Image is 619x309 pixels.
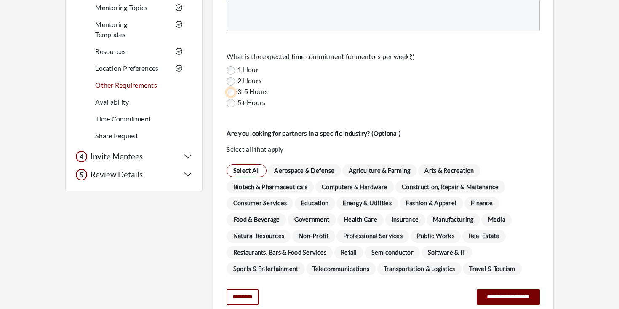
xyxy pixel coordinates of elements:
[481,213,512,226] span: Media
[268,164,341,177] span: Aerospace & Defense
[377,262,462,275] span: Transportation & Logistics
[462,230,506,243] span: Real Estate
[95,20,127,38] a: Mentoring Templates
[235,86,268,97] label: 3-5 Hours
[95,3,147,11] a: Mentoring Topics
[227,262,304,275] span: Sports & Entertainment
[76,151,192,162] button: 4 Invite Mentees
[336,197,398,210] span: Energy & Utilities
[395,180,505,193] span: Construction, Repair & Maitenance
[95,64,158,72] a: Location Preferences
[87,170,143,180] h5: Review Details
[292,230,335,243] span: Non-Profit
[227,145,540,154] p: Select all that apply
[412,52,414,60] abbr: required
[411,230,461,243] span: Public Works
[227,213,286,226] span: Food & Beverage
[87,152,143,161] h5: Invite Mentees
[95,47,126,55] a: Resources
[76,169,87,180] div: 5
[385,213,425,226] span: Insurance
[315,180,394,193] span: Computers & Hardware
[334,246,363,259] span: Retail
[464,197,499,210] span: Finance
[235,64,259,75] label: 1 Hour
[342,164,417,177] span: Agriculture & Farming
[288,213,336,226] span: Government
[418,164,480,177] span: Arts & Recreation
[227,197,293,210] span: Consumer Services
[337,213,384,226] span: Health Care
[76,169,192,180] button: 5 Review Details
[227,51,540,64] legend: What is the expected time commitment for mentors per week?
[227,129,401,138] label: Are you looking for partners in a specific industry? (Optional)
[422,246,472,259] span: Software & IT
[463,262,522,275] span: Travel & Tourism
[227,180,314,193] span: Biotech & Pharmaceuticals
[235,75,261,86] label: 2 Hours
[336,230,409,243] span: Professional Services
[76,151,87,162] div: 4
[306,262,376,275] span: Telecommunications
[427,213,480,226] span: Manufacturing
[227,164,266,177] span: Select All
[227,246,333,259] span: Restaurants, Bars & Food Services
[295,197,335,210] span: Education
[235,97,265,107] label: 5+ Hours
[365,246,420,259] span: Semiconductor
[227,230,291,243] span: Natural Resources
[400,197,463,210] span: Fashion & Apparel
